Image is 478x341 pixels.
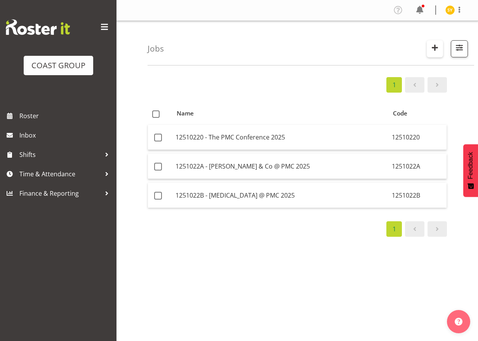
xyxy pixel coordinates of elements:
[455,318,462,325] img: help-xxl-2.png
[19,168,101,180] span: Time & Attendance
[19,129,113,141] span: Inbox
[6,19,70,35] img: Rosterit website logo
[445,5,455,15] img: seon-young-belding8911.jpg
[389,125,447,150] td: 12510220
[172,125,389,150] td: 12510220 - The PMC Conference 2025
[389,154,447,179] td: 1251022A
[393,109,407,118] span: Code
[31,60,85,71] div: COAST GROUP
[177,109,194,118] span: Name
[451,40,468,57] button: Filter Jobs
[148,44,164,53] h4: Jobs
[172,154,389,179] td: 1251022A - [PERSON_NAME] & Co @ PMC 2025
[19,110,113,122] span: Roster
[172,183,389,208] td: 1251022B - [MEDICAL_DATA] @ PMC 2025
[19,188,101,199] span: Finance & Reporting
[19,149,101,160] span: Shifts
[463,144,478,197] button: Feedback - Show survey
[467,152,474,179] span: Feedback
[389,183,447,208] td: 1251022B
[427,40,443,57] button: Create New Job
